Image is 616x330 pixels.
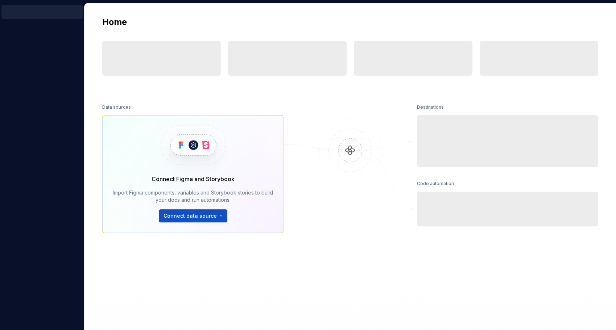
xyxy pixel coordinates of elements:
button: Connect data source [159,209,227,222]
h2: Home [102,16,127,28]
span: Connect data source [164,212,217,220]
div: Data sources [102,102,131,112]
div: Destinations [417,102,444,112]
div: Import Figma components, variables and Storybook stories to build your docs and run automations. [113,189,273,204]
div: Connect Figma and Storybook [152,175,235,183]
div: Code automation [417,179,454,189]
